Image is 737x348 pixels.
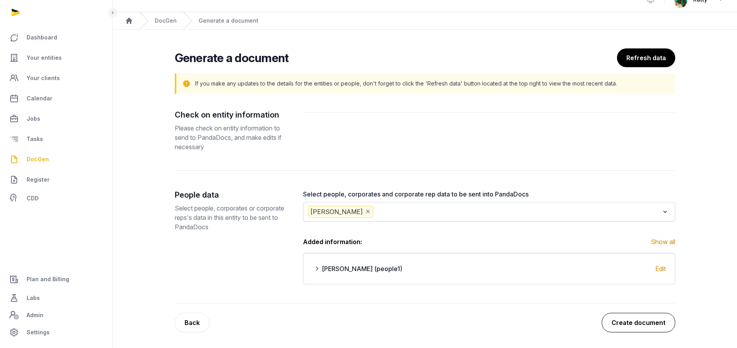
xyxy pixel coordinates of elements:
[6,130,106,148] a: Tasks
[303,189,675,199] label: Select people, corporates and corporate rep data to be sent into PandaDocs
[27,311,43,320] span: Admin
[6,89,106,108] a: Calendar
[155,17,177,25] a: DocGen
[375,206,659,218] input: Search for option
[6,48,106,67] a: Your entities
[6,69,106,87] a: Your clients
[6,307,106,323] a: Admin
[6,28,106,47] a: Dashboard
[322,264,402,273] span: [PERSON_NAME] (people1)
[175,123,290,152] p: Please check on entity information to send to PandaDocs, and make edits if necessary
[175,313,210,332] button: Back
[27,175,50,184] span: Register
[113,12,737,30] nav: Breadcrumb
[6,170,106,189] a: Register
[175,203,290,232] p: Select people, corporates or corporate reps's data in this entity to be sent to PandaDocs
[27,194,39,203] span: CDD
[6,270,106,289] a: Plan and Billing
[308,206,373,218] span: [PERSON_NAME]
[27,94,52,103] span: Calendar
[303,237,675,246] li: Added information:
[27,114,40,123] span: Jobs
[27,33,57,42] span: Dashboard
[175,51,289,65] h2: Generate a document
[6,191,106,206] a: CDD
[27,328,50,337] span: Settings
[307,204,671,219] div: Search for option
[27,293,40,303] span: Labs
[617,48,675,67] button: Refresh data
[6,150,106,169] a: DocGen
[6,289,106,307] a: Labs
[27,73,60,83] span: Your clients
[6,109,106,128] a: Jobs
[199,17,258,25] div: Generate a document
[195,80,617,87] p: If you make any updates to the details for the entities or people, don't forget to click the 'Ref...
[27,155,49,164] span: DocGen
[651,237,675,246] div: Show all
[655,265,666,273] a: Edit
[27,134,43,144] span: Tasks
[27,275,69,284] span: Plan and Billing
[6,323,106,342] a: Settings
[602,313,675,332] button: Create document
[175,189,290,200] h2: People data
[27,53,62,62] span: Your entities
[175,109,290,120] h2: Check on entity information
[364,206,371,217] button: Deselect NICHOLAS H. KIM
